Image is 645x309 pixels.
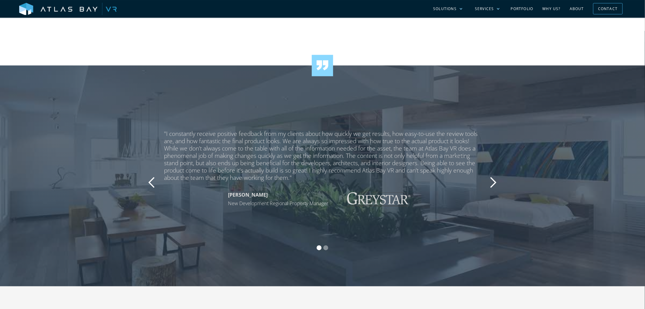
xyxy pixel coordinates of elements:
[433,6,457,12] div: Solutions
[19,3,117,16] img: Atlas Bay VR Logo
[593,3,622,14] a: Contact
[228,191,329,208] p: New Development Regional Property Manager
[598,4,618,13] div: Contact
[164,130,481,208] div: 1 of 2
[316,60,329,71] img: Quote about VR from developers
[164,130,481,181] div: "I constantly receive positive feedback from my clients about how quickly we get results, how eas...
[228,191,268,198] strong: [PERSON_NAME]
[323,245,328,250] div: Show slide 2 of 2
[317,245,322,250] div: Show slide 1 of 2
[475,6,494,12] div: Services
[481,130,505,234] div: next slide
[140,130,505,234] div: carousel
[140,130,164,234] div: previous slide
